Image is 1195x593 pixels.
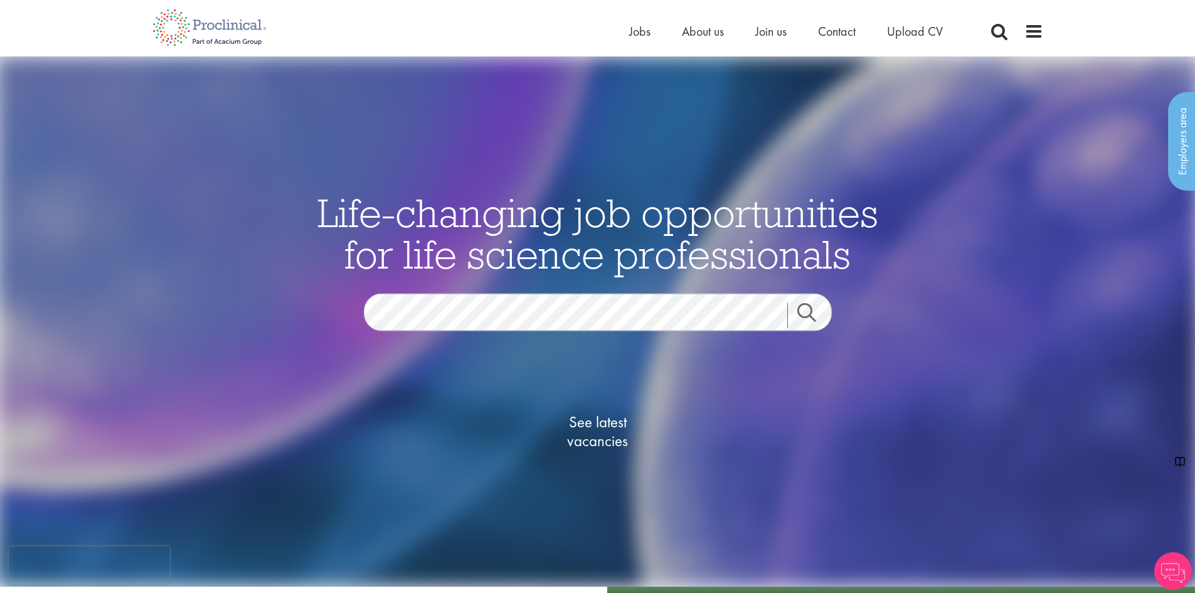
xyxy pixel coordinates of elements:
span: Life-changing job opportunities for life science professionals [317,187,878,279]
a: About us [682,23,724,40]
span: See latest vacancies [535,412,661,450]
iframe: reCAPTCHA [9,547,169,584]
img: Chatbot [1154,552,1192,590]
a: Jobs [629,23,651,40]
a: Upload CV [887,23,943,40]
a: Contact [818,23,856,40]
a: See latestvacancies [535,362,661,500]
a: Job search submit button [787,302,841,328]
a: Join us [755,23,787,40]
